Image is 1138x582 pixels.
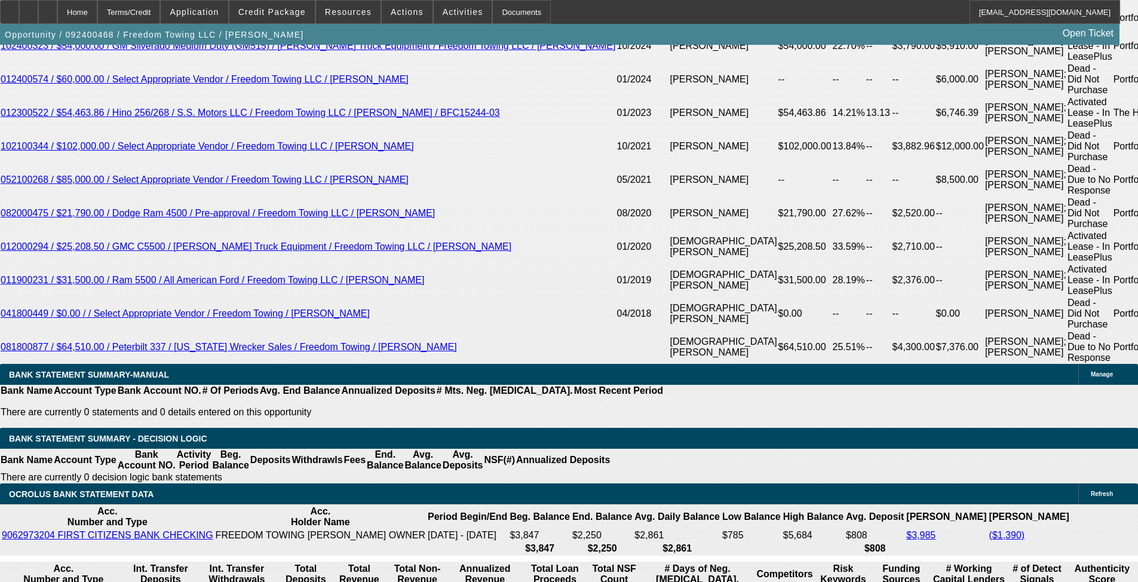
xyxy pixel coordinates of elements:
td: [PERSON_NAME]; [PERSON_NAME] [984,96,1067,130]
td: -- [935,197,984,230]
a: 9062973204 FIRST CITIZENS BANK CHECKING [2,530,213,540]
td: [PERSON_NAME] [984,297,1067,330]
th: Avg. Balance [404,449,441,471]
p: There are currently 0 statements and 0 details entered on this opportunity [1,407,663,418]
td: $4,300.00 [892,330,935,364]
td: [PERSON_NAME]; [PERSON_NAME] [984,230,1067,264]
td: 01/2024 [616,63,669,96]
td: 13.84% [832,130,866,163]
th: Activity Period [176,449,212,471]
td: -- [866,230,892,264]
th: NSF(#) [483,449,516,471]
th: $2,250 [572,543,633,555]
a: 081800877 / $64,510.00 / Peterbilt 337 / [US_STATE] Wrecker Sales / Freedom Towing / [PERSON_NAME] [1,342,457,352]
th: High Balance [783,506,844,528]
span: BANK STATEMENT SUMMARY-MANUAL [9,370,169,379]
span: Manage [1091,371,1113,378]
th: Most Recent Period [573,385,664,397]
td: 04/2018 [616,297,669,330]
th: End. Balance [572,506,633,528]
td: [PERSON_NAME] [670,163,778,197]
button: Resources [316,1,381,23]
th: Bank Account NO. [117,385,202,397]
td: -- [866,163,892,197]
span: Bank Statement Summary - Decision Logic [9,434,207,443]
td: [DEMOGRAPHIC_DATA][PERSON_NAME] [670,330,778,364]
td: [PERSON_NAME]; [PERSON_NAME] [984,29,1067,63]
td: FREEDOM TOWING [PERSON_NAME] OWNER [215,529,426,541]
td: [DEMOGRAPHIC_DATA][PERSON_NAME] [670,297,778,330]
td: 01/2019 [616,264,669,297]
td: Dead - Due to No Response [1067,163,1113,197]
td: [PERSON_NAME]; [PERSON_NAME] [984,130,1067,163]
td: Dead - Due to No Response [1067,330,1113,364]
span: OCROLUS BANK STATEMENT DATA [9,489,154,499]
a: Open Ticket [1058,23,1118,44]
td: Activated Lease - In LeasePlus [1067,264,1113,297]
th: Low Balance [722,506,781,528]
th: Avg. Daily Balance [634,506,720,528]
a: 052100268 / $85,000.00 / Select Appropriate Vendor / Freedom Towing LLC / [PERSON_NAME] [1,174,409,185]
td: 27.62% [832,197,866,230]
th: End. Balance [366,449,404,471]
th: [PERSON_NAME] [906,506,987,528]
td: [PERSON_NAME]; [PERSON_NAME] [984,330,1067,364]
a: 102100344 / $102,000.00 / Select Appropriate Vendor / Freedom Towing LLC / [PERSON_NAME] [1,141,414,151]
td: -- [866,130,892,163]
td: [DEMOGRAPHIC_DATA][PERSON_NAME] [670,230,778,264]
td: Dead - Did Not Purchase [1067,63,1113,96]
td: $5,684 [783,529,844,541]
a: $3,985 [906,530,935,540]
td: 13.13 [866,96,892,130]
th: Fees [343,449,366,471]
th: Account Type [53,385,117,397]
td: [PERSON_NAME]; [PERSON_NAME] [984,163,1067,197]
td: $2,861 [634,529,720,541]
th: Acc. Number and Type [1,506,214,528]
td: 28.19% [832,264,866,297]
td: Activated Lease - In LeasePlus [1067,29,1113,63]
th: Annualized Deposits [341,385,435,397]
td: $5,910.00 [935,29,984,63]
td: -- [866,29,892,63]
a: 012300522 / $54,463.86 / Hino 256/268 / S.S. Motors LLC / Freedom Towing LLC / [PERSON_NAME] / BF... [1,108,500,118]
td: $6,746.39 [935,96,984,130]
span: Activities [443,7,483,17]
td: $8,500.00 [935,163,984,197]
th: Avg. Deposit [845,506,904,528]
span: Credit Package [238,7,306,17]
td: -- [832,297,866,330]
td: -- [892,96,935,130]
a: 011900231 / $31,500.00 / Ram 5500 / All American Ford / Freedom Towing LLC / [PERSON_NAME] [1,275,424,285]
td: 01/2023 [616,96,669,130]
td: $102,000.00 [778,130,832,163]
td: 33.59% [832,230,866,264]
button: Actions [382,1,432,23]
td: Activated Lease - In LeasePlus [1067,230,1113,264]
td: [PERSON_NAME] [670,29,778,63]
td: 08/2020 [616,197,669,230]
th: Beg. Balance [509,506,570,528]
td: 10/2024 [616,29,669,63]
button: Credit Package [229,1,315,23]
td: 01/2020 [616,230,669,264]
td: $54,463.86 [778,96,832,130]
td: [PERSON_NAME]; [PERSON_NAME] [984,197,1067,230]
td: $6,000.00 [935,63,984,96]
td: $2,710.00 [892,230,935,264]
td: -- [778,163,832,197]
td: [PERSON_NAME] [670,63,778,96]
td: -- [832,63,866,96]
th: Avg. End Balance [259,385,341,397]
th: Withdrawls [291,449,343,471]
th: Account Type [53,449,117,471]
td: [DATE] - [DATE] [427,529,508,541]
td: $7,376.00 [935,330,984,364]
td: 14.21% [832,96,866,130]
th: Deposits [250,449,292,471]
button: Activities [434,1,492,23]
td: $3,882.96 [892,130,935,163]
td: -- [778,63,832,96]
td: -- [866,297,892,330]
th: # Of Periods [202,385,259,397]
